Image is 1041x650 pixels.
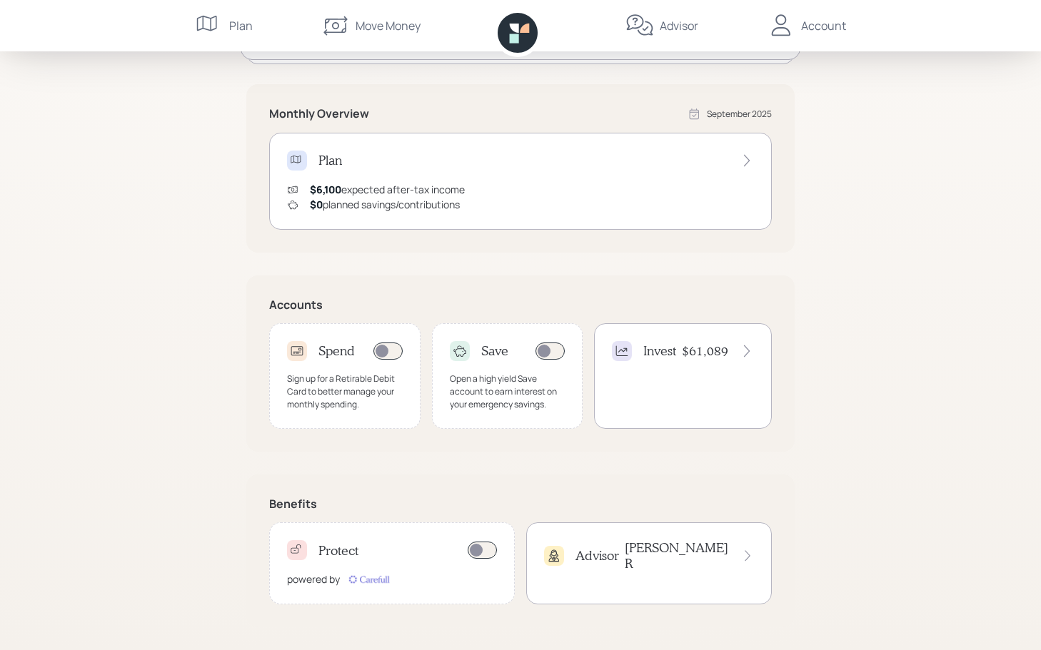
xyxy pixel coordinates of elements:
img: carefull-M2HCGCDH.digested.png [346,572,391,586]
div: Plan [229,17,253,34]
div: Move Money [356,17,421,34]
span: $6,100 [310,183,341,196]
h4: Save [481,343,508,359]
h4: Protect [318,543,358,559]
span: $0 [310,198,323,211]
div: Sign up for a Retirable Debit Card to better manage your monthly spending. [287,372,403,411]
h4: Advisor [575,548,619,564]
h4: Plan [318,153,342,168]
h4: [PERSON_NAME] R [625,540,730,571]
div: Advisor [660,17,698,34]
div: September 2025 [707,108,772,121]
h4: Invest [643,343,676,359]
div: powered by [287,572,340,586]
h5: Accounts [269,298,772,312]
h5: Monthly Overview [269,107,369,121]
h4: Spend [318,343,355,359]
div: Open a high yield Save account to earn interest on your emergency savings. [450,372,565,411]
h5: Benefits [269,497,772,511]
div: planned savings/contributions [310,197,460,212]
h4: $61,089 [682,343,728,359]
div: expected after-tax income [310,182,465,197]
div: Account [801,17,846,34]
